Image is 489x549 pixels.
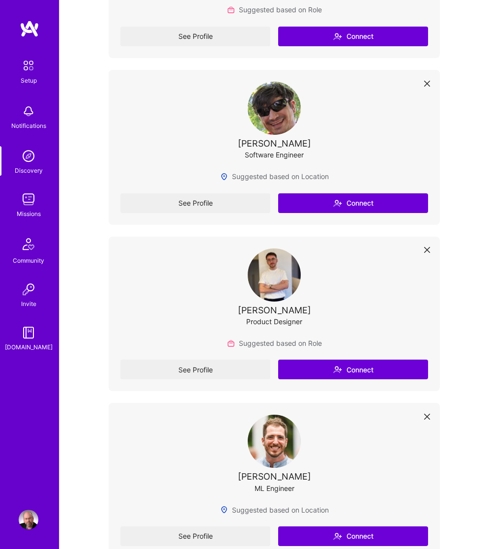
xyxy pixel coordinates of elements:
[19,189,38,209] img: teamwork
[333,365,342,374] i: icon Connect
[19,323,38,342] img: guide book
[278,193,428,213] button: Connect
[20,20,39,37] img: logo
[220,506,228,514] img: Locations icon
[11,121,46,131] div: Notifications
[18,55,39,76] img: setup
[21,299,36,309] div: Invite
[120,526,270,546] a: See Profile
[248,248,301,302] img: User Avatar
[220,172,329,182] div: Suggested based on Location
[333,32,342,41] i: icon Connect
[333,532,342,541] i: icon Connect
[120,27,270,46] a: See Profile
[5,342,53,352] div: [DOMAIN_NAME]
[17,232,40,256] img: Community
[278,27,428,46] button: Connect
[16,510,41,529] a: User Avatar
[248,415,301,468] img: User Avatar
[245,150,304,160] div: Software Engineer
[424,414,430,420] i: icon Close
[424,247,430,253] i: icon Close
[13,256,44,266] div: Community
[227,5,322,15] div: Suggested based on Role
[238,472,311,482] div: [PERSON_NAME]
[120,360,270,379] a: See Profile
[227,338,322,348] div: Suggested based on Role
[278,360,428,379] button: Connect
[19,510,38,529] img: User Avatar
[19,279,38,299] img: Invite
[17,209,41,219] div: Missions
[220,173,228,181] img: Locations icon
[238,305,311,315] div: [PERSON_NAME]
[238,139,311,149] div: [PERSON_NAME]
[333,199,342,208] i: icon Connect
[15,166,43,176] div: Discovery
[227,339,235,347] img: Role icon
[227,6,235,14] img: Role icon
[19,101,38,121] img: bell
[278,526,428,546] button: Connect
[424,81,430,87] i: icon Close
[248,82,301,135] img: User Avatar
[19,146,38,166] img: discovery
[220,505,329,515] div: Suggested based on Location
[21,76,37,86] div: Setup
[120,193,270,213] a: See Profile
[255,484,294,493] div: ML Engineer
[246,317,302,327] div: Product Designer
